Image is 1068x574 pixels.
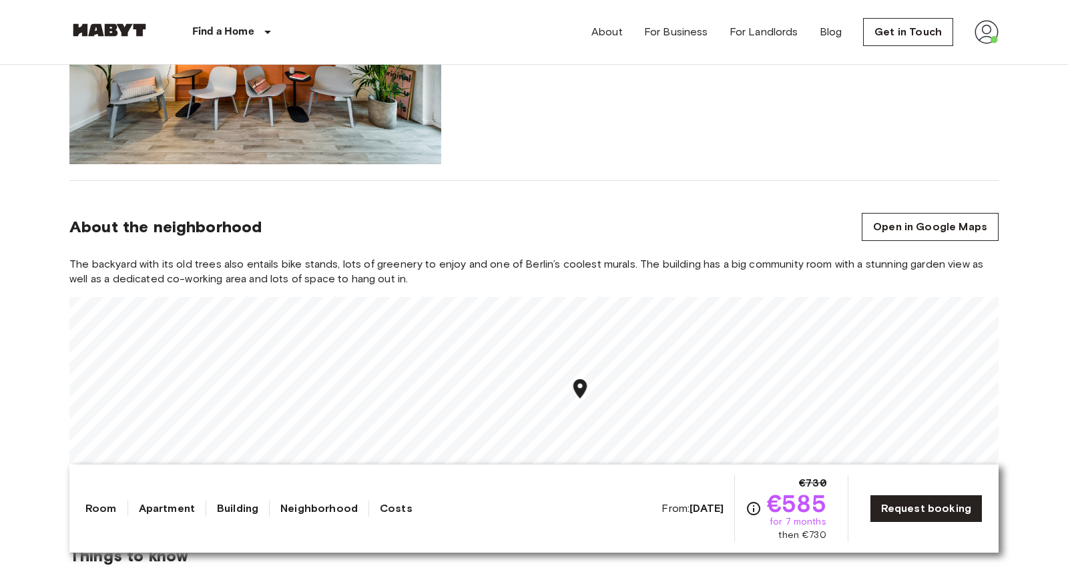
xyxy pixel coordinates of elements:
span: €585 [767,491,826,515]
span: Things to know [69,546,999,566]
b: [DATE] [690,502,724,515]
img: avatar [975,20,999,44]
a: Open in Google Maps [862,213,999,241]
span: About the neighborhood [69,217,262,237]
a: Room [85,501,117,517]
span: From: [661,501,724,516]
span: €730 [799,475,826,491]
p: Find a Home [192,24,254,40]
canvas: Map [69,297,999,497]
a: For Business [644,24,708,40]
a: Request booking [870,495,983,523]
a: For Landlords [730,24,798,40]
a: Get in Touch [863,18,953,46]
a: Blog [820,24,842,40]
svg: Check cost overview for full price breakdown. Please note that discounts apply to new joiners onl... [746,501,762,517]
span: then €730 [778,529,826,542]
a: Apartment [139,501,195,517]
a: Building [217,501,258,517]
a: Costs [380,501,413,517]
div: Map marker [569,377,592,404]
img: Habyt [69,23,150,37]
span: The backyard with its old trees also entails bike stands, lots of greenery to enjoy and one of Be... [69,257,999,286]
a: About [591,24,623,40]
a: Neighborhood [280,501,358,517]
span: for 7 months [770,515,826,529]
